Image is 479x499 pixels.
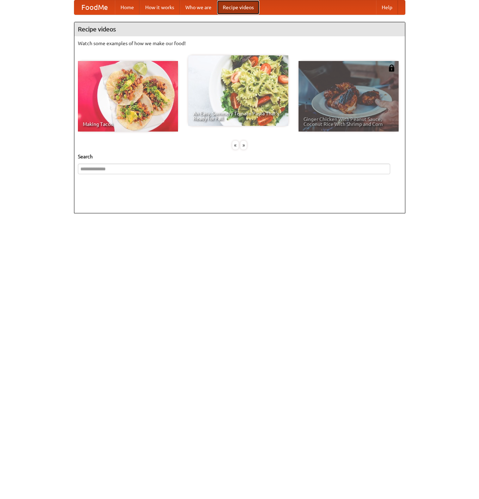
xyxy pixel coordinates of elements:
a: FoodMe [74,0,115,14]
a: An Easy, Summery Tomato Pasta That's Ready for Fall [188,55,288,126]
span: An Easy, Summery Tomato Pasta That's Ready for Fall [193,111,283,121]
a: How it works [140,0,180,14]
a: Help [376,0,398,14]
h5: Search [78,153,401,160]
a: Who we are [180,0,217,14]
img: 483408.png [388,65,395,72]
h4: Recipe videos [74,22,405,36]
div: « [232,141,239,150]
a: Home [115,0,140,14]
span: Making Tacos [83,122,173,127]
a: Making Tacos [78,61,178,132]
p: Watch some examples of how we make our food! [78,40,401,47]
a: Recipe videos [217,0,259,14]
div: » [240,141,247,150]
